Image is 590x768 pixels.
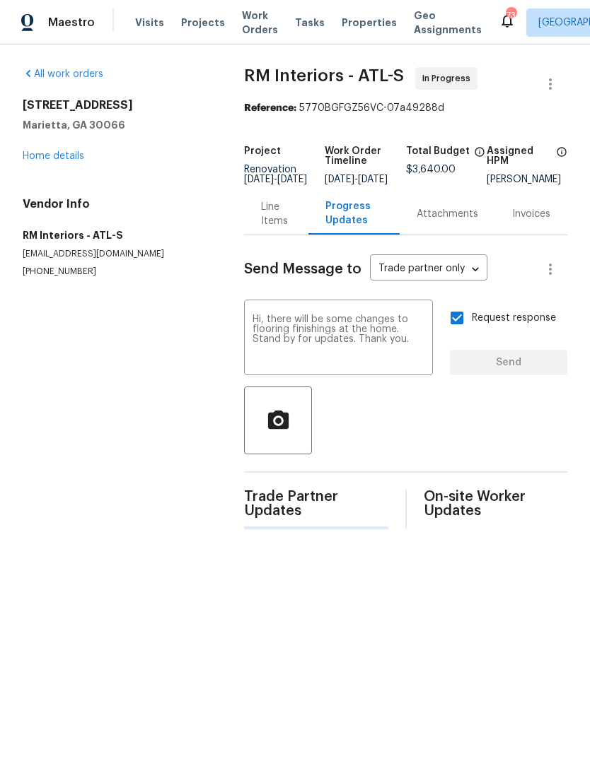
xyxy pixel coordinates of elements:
span: Geo Assignments [414,8,482,37]
p: [EMAIL_ADDRESS][DOMAIN_NAME] [23,248,210,260]
h5: Total Budget [406,146,470,156]
div: Invoices [512,207,550,221]
span: Renovation [244,165,307,184]
h5: Assigned HPM [487,146,552,166]
span: The total cost of line items that have been proposed by Opendoor. This sum includes line items th... [474,146,485,165]
div: Line Items [261,200,291,228]
span: RM Interiors - ATL-S [244,67,404,84]
span: The hpm assigned to this work order. [556,146,567,175]
span: Visits [135,16,164,30]
div: 73 [506,8,516,23]
span: Properties [342,16,397,30]
h5: Marietta, GA 30066 [23,118,210,132]
span: Work Orders [242,8,278,37]
span: - [244,175,307,184]
a: Home details [23,151,84,161]
h5: RM Interiors - ATL-S [23,228,210,242]
span: [DATE] [358,175,388,184]
span: $3,640.00 [406,165,456,175]
div: 5770BGFGZ56VC-07a49288d [244,101,567,115]
div: Attachments [417,207,478,221]
span: Tasks [295,18,325,28]
span: Trade Partner Updates [244,490,388,518]
h5: Project [244,146,281,156]
span: Maestro [48,16,95,30]
span: In Progress [422,71,476,85]
b: Reference: [244,103,296,113]
p: [PHONE_NUMBER] [23,266,210,278]
span: Projects [181,16,225,30]
h5: Work Order Timeline [325,146,405,166]
a: All work orders [23,69,103,79]
span: Request response [472,311,556,326]
span: Send Message to [244,262,361,276]
textarea: Hi, there will be some changes to flooring finishings at the home. Stand by for updates. Thank you. [253,314,424,364]
div: Trade partner only [370,258,487,281]
h2: [STREET_ADDRESS] [23,98,210,112]
div: Progress Updates [325,199,383,228]
span: - [325,175,388,184]
h4: Vendor Info [23,197,210,211]
div: [PERSON_NAME] [487,175,567,184]
span: [DATE] [244,175,274,184]
span: [DATE] [325,175,354,184]
span: [DATE] [277,175,307,184]
span: On-site Worker Updates [424,490,567,518]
